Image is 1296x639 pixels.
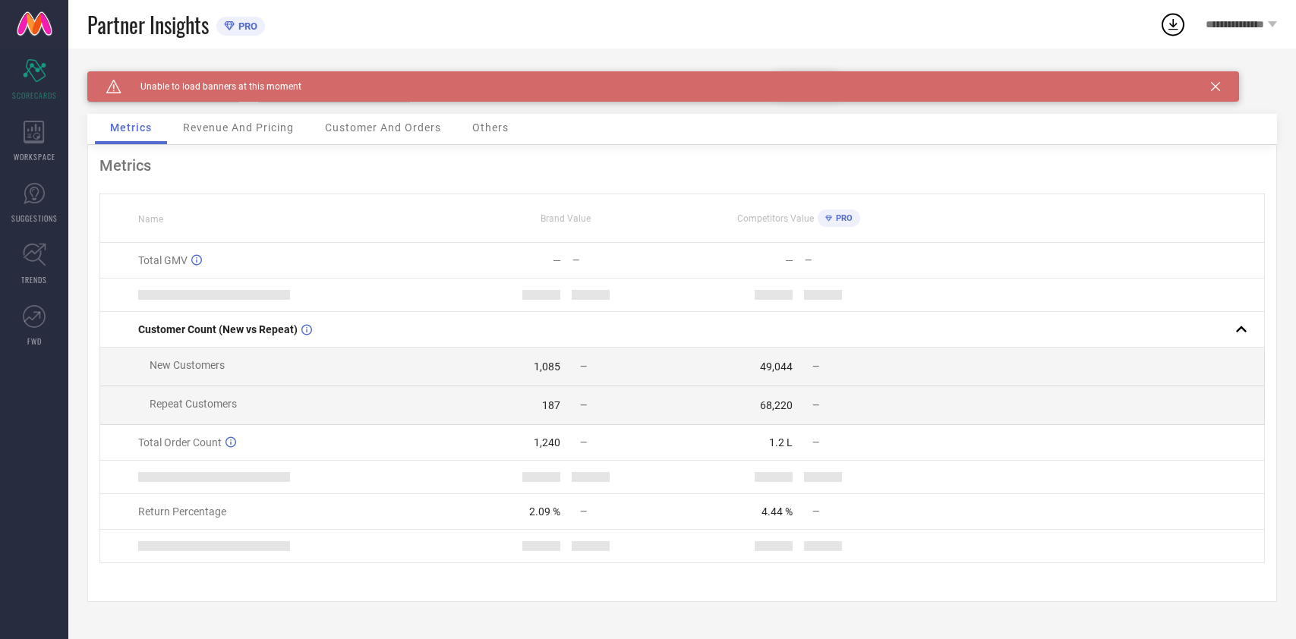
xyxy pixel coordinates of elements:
div: — [785,254,793,266]
div: — [572,255,682,266]
span: Partner Insights [87,9,209,40]
div: 187 [542,399,560,411]
div: 49,044 [760,360,793,373]
span: — [812,361,819,372]
span: Return Percentage [138,505,226,518]
span: — [580,506,587,517]
span: SUGGESTIONS [11,212,58,224]
span: Metrics [110,121,152,134]
div: 1.2 L [769,436,793,449]
div: 1,085 [534,360,560,373]
span: — [812,506,819,517]
span: Revenue And Pricing [183,121,294,134]
span: — [812,437,819,448]
div: Open download list [1159,11,1187,38]
span: WORKSPACE [14,151,55,162]
span: Competitors Value [737,213,814,224]
span: Unable to load banners at this moment [121,81,301,92]
span: Customer Count (New vs Repeat) [138,323,298,335]
span: Total GMV [138,254,188,266]
span: Total Order Count [138,436,222,449]
span: — [580,437,587,448]
span: — [580,361,587,372]
div: — [805,255,914,266]
span: SCORECARDS [12,90,57,101]
span: Name [138,214,163,225]
div: 4.44 % [762,505,793,518]
span: Customer And Orders [325,121,441,134]
span: — [812,400,819,411]
span: New Customers [150,359,225,371]
div: — [553,254,561,266]
span: Repeat Customers [150,398,237,410]
span: Brand Value [541,213,591,224]
div: 2.09 % [529,505,560,518]
span: PRO [235,20,257,32]
span: — [580,400,587,411]
div: 68,220 [760,399,793,411]
span: TRENDS [21,274,47,285]
div: Brand [87,71,239,82]
span: PRO [832,213,853,223]
div: Metrics [99,156,1265,175]
div: 1,240 [534,436,560,449]
span: FWD [27,335,42,347]
span: Others [472,121,509,134]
